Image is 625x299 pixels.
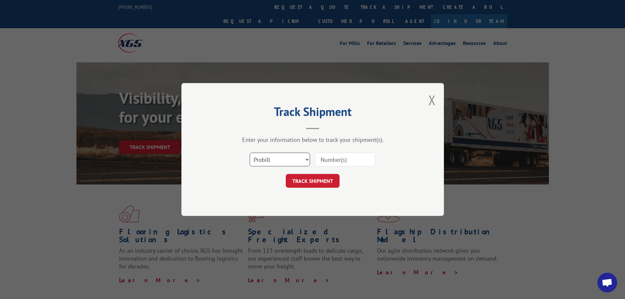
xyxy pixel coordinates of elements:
button: TRACK SHIPMENT [286,174,340,188]
h2: Track Shipment [214,107,411,119]
div: Open chat [597,273,617,292]
div: Enter your information below to track your shipment(s). [214,136,411,143]
button: Close modal [428,91,436,109]
input: Number(s) [315,153,375,166]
